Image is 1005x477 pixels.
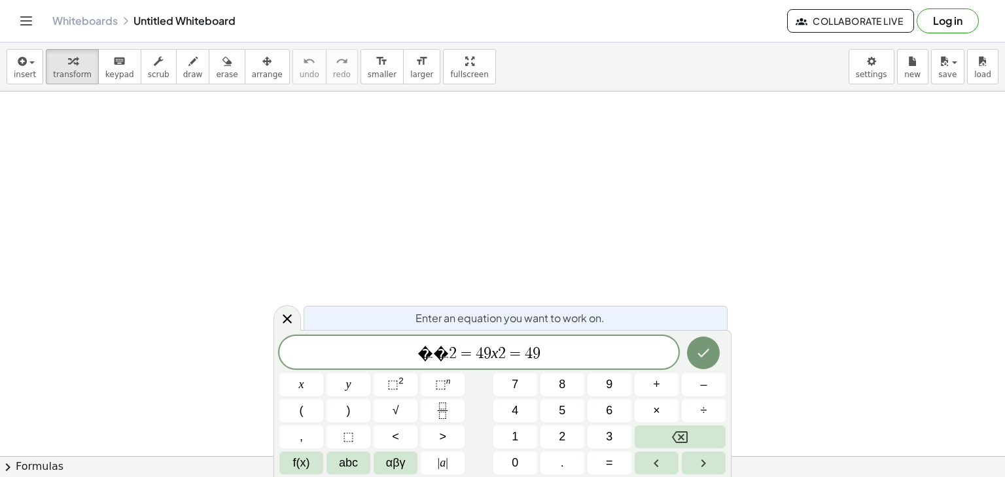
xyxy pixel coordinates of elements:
[559,428,565,446] span: 2
[493,425,537,448] button: 1
[498,346,506,361] span: 2
[245,49,290,84] button: arrange
[687,337,720,369] button: Done
[403,49,440,84] button: format_sizelarger
[446,456,448,469] span: |
[540,452,584,474] button: .
[635,399,679,422] button: Times
[653,402,660,419] span: ×
[326,425,370,448] button: Placeholder
[512,376,518,393] span: 7
[540,373,584,396] button: 8
[374,452,417,474] button: Greek alphabet
[856,70,887,79] span: settings
[7,49,43,84] button: insert
[415,54,428,69] i: format_size
[374,399,417,422] button: Square root
[449,346,457,361] span: 2
[931,49,964,84] button: save
[588,399,631,422] button: 6
[588,373,631,396] button: 9
[443,49,495,84] button: fullscreen
[457,346,476,361] span: =
[682,452,726,474] button: Right arrow
[343,428,354,446] span: ⬚
[279,373,323,396] button: x
[421,373,465,396] button: Superscript
[105,70,134,79] span: keypad
[300,428,303,446] span: ,
[559,402,565,419] span: 5
[361,49,404,84] button: format_sizesmaller
[368,70,397,79] span: smaller
[635,373,679,396] button: Plus
[438,454,448,472] span: a
[183,70,203,79] span: draw
[398,376,404,386] sup: 2
[682,373,726,396] button: Minus
[326,49,358,84] button: redoredo
[512,454,518,472] span: 0
[421,425,465,448] button: Greater than
[113,54,126,69] i: keyboard
[300,70,319,79] span: undo
[798,15,903,27] span: Collaborate Live
[476,346,484,361] span: 4
[974,70,991,79] span: load
[300,402,304,419] span: (
[374,425,417,448] button: Less than
[450,70,488,79] span: fullscreen
[917,8,979,33] button: Log in
[415,310,605,326] span: Enter an equation you want to work on.
[293,454,310,472] span: f(x)
[904,70,921,79] span: new
[52,14,118,27] a: Whiteboards
[533,346,540,361] span: 9
[387,378,398,391] span: ⬚
[417,346,433,361] span: �
[588,452,631,474] button: Equals
[141,49,177,84] button: scrub
[346,376,351,393] span: y
[701,402,707,419] span: ÷
[938,70,957,79] span: save
[176,49,210,84] button: draw
[421,452,465,474] button: Absolute value
[967,49,998,84] button: load
[421,399,465,422] button: Fraction
[252,70,283,79] span: arrange
[559,376,565,393] span: 8
[303,54,315,69] i: undo
[606,376,612,393] span: 9
[606,402,612,419] span: 6
[787,9,914,33] button: Collaborate Live
[653,376,660,393] span: +
[491,344,499,361] var: x
[46,49,99,84] button: transform
[439,428,446,446] span: >
[493,452,537,474] button: 0
[326,373,370,396] button: y
[897,49,928,84] button: new
[606,428,612,446] span: 3
[512,402,518,419] span: 4
[326,399,370,422] button: )
[336,54,348,69] i: redo
[635,452,679,474] button: Left arrow
[216,70,238,79] span: erase
[433,346,449,361] span: �
[540,425,584,448] button: 2
[446,376,451,386] sup: n
[333,70,351,79] span: redo
[376,54,388,69] i: format_size
[279,399,323,422] button: (
[606,454,613,472] span: =
[410,70,433,79] span: larger
[512,428,518,446] span: 1
[393,402,399,419] span: √
[16,10,37,31] button: Toggle navigation
[561,454,564,472] span: .
[392,428,399,446] span: <
[279,452,323,474] button: Functions
[506,346,525,361] span: =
